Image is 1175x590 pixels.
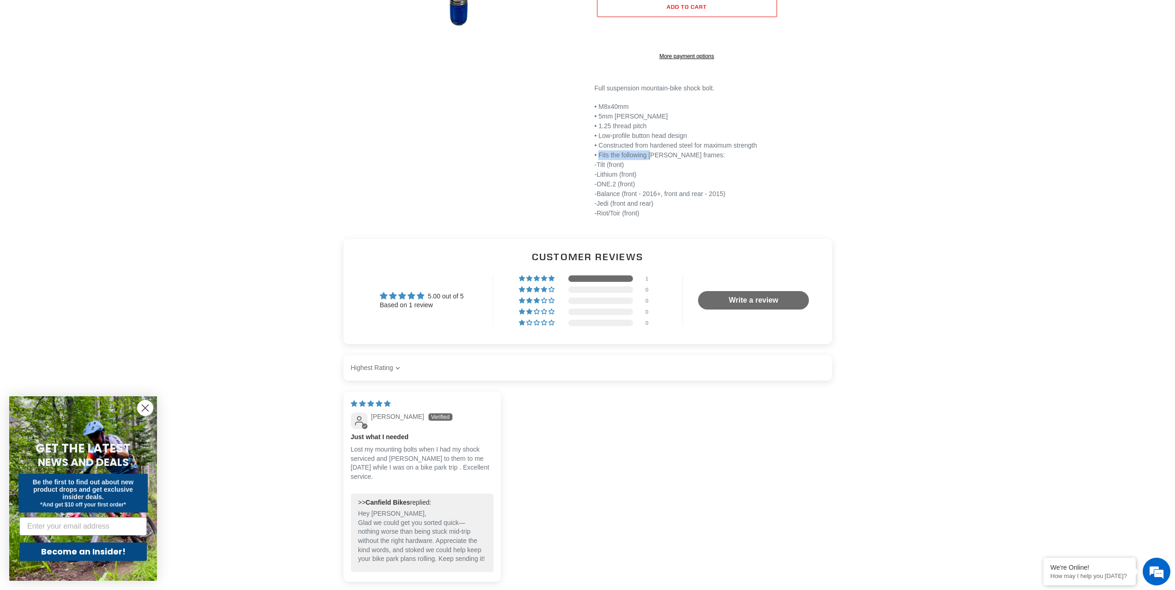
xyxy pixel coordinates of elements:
[5,252,176,284] textarea: Type your message and hit 'Enter'
[30,46,53,69] img: d_696896380_company_1647369064580_696896380
[667,3,707,10] span: Add to cart
[698,291,809,310] a: Write a review
[151,5,174,27] div: Minimize live chat window
[351,359,403,377] select: Sort dropdown
[595,83,839,93] p: Full suspension mountain-bike shock bolt.
[40,501,126,508] span: *And get $10 off your first order*
[137,400,153,416] button: Close dialog
[595,102,839,228] p: • M8x40mm • 5mm [PERSON_NAME] • Low-profile button head design • Constructed from hardened steel ...
[62,52,169,64] div: Chat with us now
[519,275,556,282] div: 100% (1) reviews with 5 star rating
[351,400,391,407] span: 5 star review
[38,455,129,470] span: NEWS AND DEALS
[1050,572,1129,579] p: How may I help you today?
[1050,564,1129,571] div: We're Online!
[428,292,464,300] span: 5.00 out of 5
[358,498,486,507] div: >> replied:
[366,499,410,506] b: Canfield Bikes
[371,413,424,420] span: [PERSON_NAME]
[19,517,147,536] input: Enter your email address
[597,22,777,42] iframe: PayPal-paypal
[36,440,131,457] span: GET THE LATEST
[10,51,24,65] div: Navigation go back
[597,52,777,60] a: More payment options
[380,291,464,301] div: Average rating is 5.00 stars
[645,275,657,282] div: 1
[358,509,486,564] p: Hey [PERSON_NAME], Glad we could get you sorted quick—nothing worse than being stuck mid-trip wit...
[33,478,134,501] span: Be the first to find out about new product drops and get exclusive insider deals.
[351,445,494,481] p: Lost my mounting bolts when I had my shock serviced and [PERSON_NAME] to them to me [DATE] while ...
[351,250,825,263] h2: Customer Reviews
[351,433,494,442] b: Just what I needed
[595,122,647,130] span: • 1.25 thread pitch
[380,301,464,310] div: Based on 1 review
[19,542,147,561] button: Become an Insider!
[54,116,127,209] span: We're online!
